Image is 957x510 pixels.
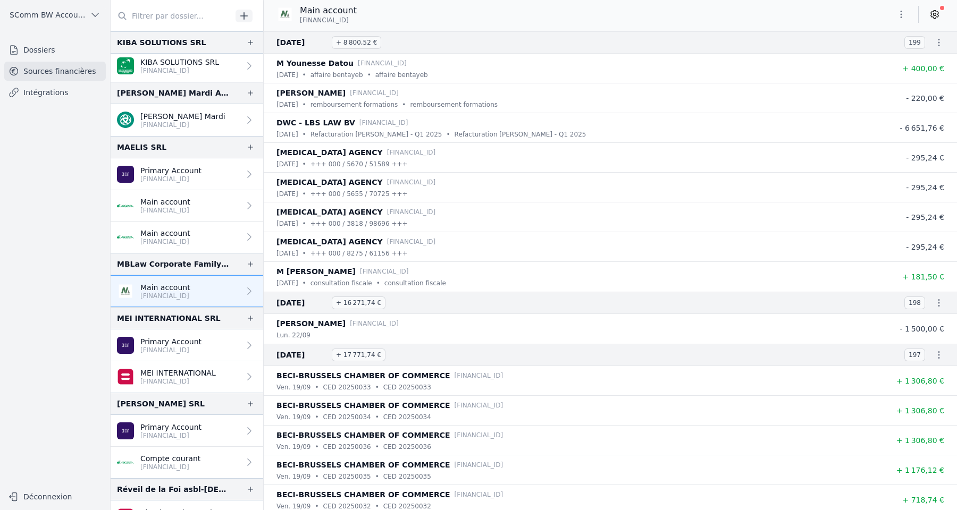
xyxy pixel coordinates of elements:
[276,369,450,382] p: BECI-BRUSSELS CHAMBER OF COMMERCE
[906,243,944,251] span: - 295,24 €
[904,36,925,49] span: 199
[310,70,363,80] p: affaire bentayeb
[315,471,318,482] div: •
[383,471,431,482] p: CED 20250035
[310,99,398,110] p: remboursement formations
[111,329,263,361] a: Primary Account [FINANCIAL_ID]
[276,218,298,229] p: [DATE]
[276,146,383,159] p: [MEDICAL_DATA] AGENCY
[310,159,408,169] p: +++ 000 / 5670 / 51589 +++
[906,154,944,162] span: - 295,24 €
[276,6,293,23] img: NAGELMACKERS_BNAGBEBBXXX.png
[276,317,346,330] p: [PERSON_NAME]
[117,166,134,183] img: AION_BMPBBEBBXXX.png
[896,466,944,474] span: + 1 176,12 €
[276,278,298,288] p: [DATE]
[111,190,263,222] a: Main account [FINANCIAL_ID]
[332,296,385,309] span: + 16 271,74 €
[276,265,356,278] p: M [PERSON_NAME]
[303,189,306,199] div: •
[276,382,310,393] p: ven. 19/09
[906,213,944,222] span: - 295,24 €
[276,399,450,412] p: BECI-BRUSSELS CHAMBER OF COMMERCE
[117,112,134,129] img: triodosbank.png
[111,361,263,393] a: MEI INTERNATIONAL [FINANCIAL_ID]
[900,325,944,333] span: - 1 500,00 €
[375,412,379,422] div: •
[310,129,442,140] p: Refacturation [PERSON_NAME] - Q1 2025
[375,70,428,80] p: affaire bentayeb
[310,218,408,229] p: +++ 000 / 3818 / 98696 +++
[276,471,310,482] p: ven. 19/09
[323,471,371,482] p: CED 20250035
[303,70,306,80] div: •
[117,483,229,496] div: Réveil de la Foi asbl-[DEMOGRAPHIC_DATA] de sanctification ASBL
[387,147,436,158] p: [FINANCIAL_ID]
[384,278,446,288] p: consultation fiscale
[117,36,206,49] div: KIBA SOLUTIONS SRL
[383,441,431,452] p: CED 20250036
[902,496,944,504] span: + 718,74 €
[376,278,380,288] div: •
[117,228,134,245] img: ARGENTA_ARSPBE22.png
[140,175,202,183] p: [FINANCIAL_ID]
[902,273,944,281] span: + 181,50 €
[332,36,381,49] span: + 8 800,52 €
[117,57,134,74] img: BNP_BE_BUSINESS_GEBABEBB.png
[111,275,263,307] a: Main account [FINANCIAL_ID]
[276,248,298,259] p: [DATE]
[350,88,399,98] p: [FINANCIAL_ID]
[310,278,372,288] p: consultation fiscale
[4,488,106,505] button: Déconnexion
[140,165,202,176] p: Primary Account
[4,6,106,23] button: SComm BW Accounting
[276,189,298,199] p: [DATE]
[902,64,944,73] span: + 400,00 €
[455,489,503,500] p: [FINANCIAL_ID]
[111,6,232,25] input: Filtrer par dossier...
[310,248,408,259] p: +++ 000 / 8275 / 61156 +++
[455,370,503,381] p: [FINANCIAL_ID]
[906,94,944,103] span: - 220,00 €
[303,218,306,229] div: •
[111,104,263,136] a: [PERSON_NAME] Mardi [FINANCIAL_ID]
[904,296,925,309] span: 198
[140,228,190,239] p: Main account
[276,348,328,361] span: [DATE]
[383,382,431,393] p: CED 20250033
[315,382,318,393] div: •
[276,116,355,129] p: DWC - LBS LAW BV
[140,377,216,386] p: [FINANCIAL_ID]
[904,348,925,361] span: 197
[276,296,328,309] span: [DATE]
[455,400,503,411] p: [FINANCIAL_ID]
[111,50,263,82] a: KIBA SOLUTIONS SRL [FINANCIAL_ID]
[276,176,383,189] p: [MEDICAL_DATA] AGENCY
[383,412,431,422] p: CED 20250034
[455,129,586,140] p: Refacturation [PERSON_NAME] - Q1 2025
[140,346,202,354] p: [FINANCIAL_ID]
[276,206,383,218] p: [MEDICAL_DATA] AGENCY
[896,377,944,385] span: + 1 306,80 €
[140,66,219,75] p: [FINANCIAL_ID]
[4,62,106,81] a: Sources financières
[303,99,306,110] div: •
[111,447,263,478] a: Compte courant [FINANCIAL_ID]
[303,278,306,288] div: •
[447,129,450,140] div: •
[900,124,944,132] span: - 6 651,76 €
[315,412,318,422] div: •
[455,430,503,440] p: [FINANCIAL_ID]
[276,99,298,110] p: [DATE]
[896,406,944,415] span: + 1 306,80 €
[387,236,436,247] p: [FINANCIAL_ID]
[375,382,379,393] div: •
[140,463,200,471] p: [FINANCIAL_ID]
[455,460,503,470] p: [FINANCIAL_ID]
[140,111,225,122] p: [PERSON_NAME] Mardi
[906,183,944,192] span: - 295,24 €
[117,454,134,471] img: ARGENTA_ARSPBE22.png
[140,282,190,293] p: Main account
[300,16,349,24] span: [FINANCIAL_ID]
[117,141,166,154] div: MAELIS SRL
